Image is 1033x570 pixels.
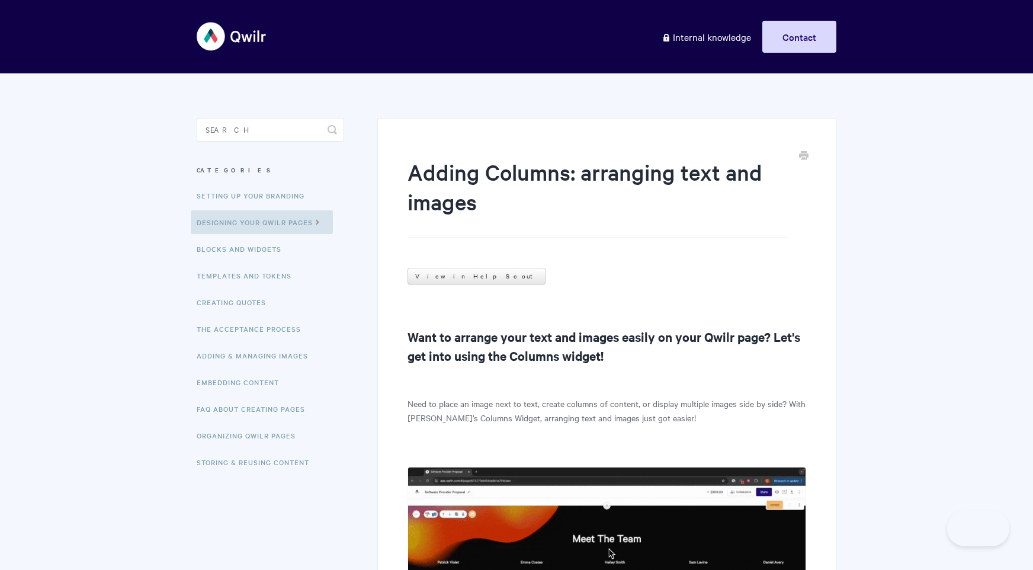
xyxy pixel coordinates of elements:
img: Qwilr Help Center [197,14,267,59]
p: Need to place an image next to text, create columns of content, or display multiple images side b... [408,396,806,425]
h1: Adding Columns: arranging text and images [408,157,788,238]
a: View in Help Scout [408,268,546,284]
a: Creating Quotes [197,290,275,314]
h3: Categories [197,159,344,181]
a: Setting up your Branding [197,184,313,207]
a: Blocks and Widgets [197,237,290,261]
a: Print this Article [799,150,809,163]
iframe: Toggle Customer Support [947,511,1009,546]
a: The Acceptance Process [197,317,310,341]
a: Organizing Qwilr Pages [197,424,304,447]
a: Embedding Content [197,370,288,394]
a: Contact [762,21,836,53]
input: Search [197,118,344,142]
a: Storing & Reusing Content [197,450,318,474]
h2: Want to arrange your text and images easily on your Qwilr page? Let's get into using the Columns ... [408,327,806,365]
a: FAQ About Creating Pages [197,397,314,421]
a: Internal knowledge [653,21,760,53]
a: Templates and Tokens [197,264,300,287]
a: Adding & Managing Images [197,344,317,367]
a: Designing Your Qwilr Pages [191,210,333,234]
